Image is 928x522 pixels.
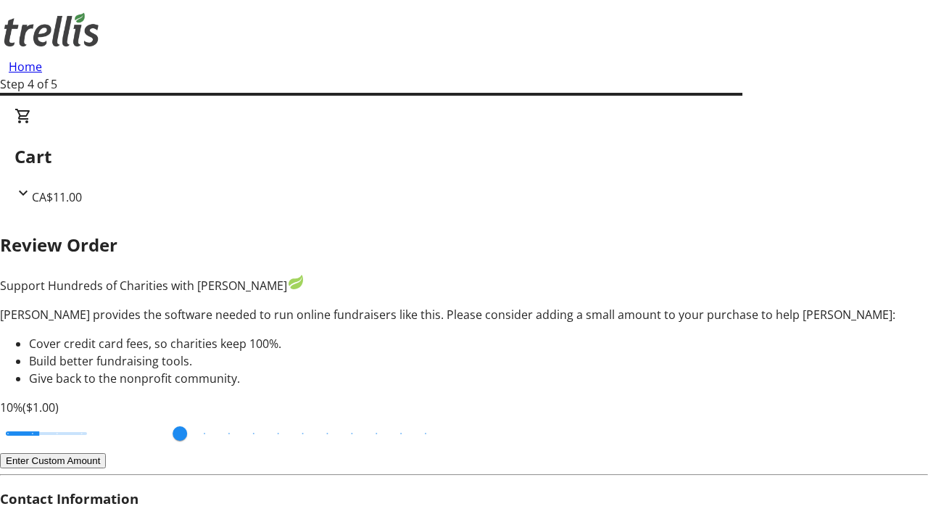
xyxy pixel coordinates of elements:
li: Give back to the nonprofit community. [29,370,928,387]
div: CartCA$11.00 [14,107,913,206]
h2: Cart [14,144,913,170]
span: CA$11.00 [32,189,82,205]
li: Cover credit card fees, so charities keep 100%. [29,335,928,352]
li: Build better fundraising tools. [29,352,928,370]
